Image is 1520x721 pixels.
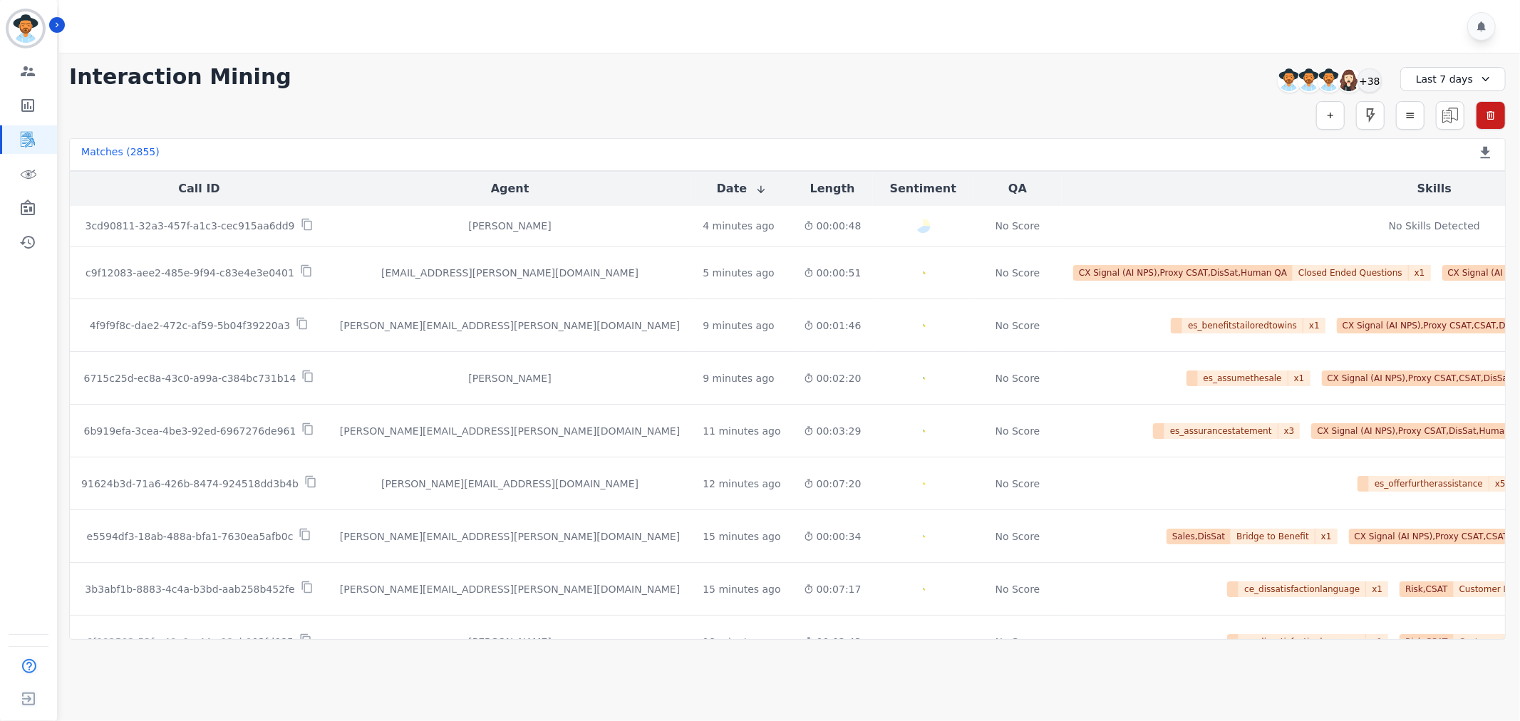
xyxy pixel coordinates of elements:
[340,529,680,544] div: [PERSON_NAME][EMAIL_ADDRESS][PERSON_NAME][DOMAIN_NAME]
[1315,529,1338,544] span: x 1
[9,11,43,46] img: Bordered avatar
[1366,634,1388,650] span: x 1
[1389,219,1480,233] div: No Skills Detected
[996,371,1040,385] div: No Score
[703,219,775,233] div: 4 minutes ago
[340,219,680,233] div: [PERSON_NAME]
[703,477,780,491] div: 12 minutes ago
[1288,370,1310,386] span: x 1
[1164,423,1278,439] span: es_assurancestatement
[1293,265,1409,281] span: Closed Ended Questions
[717,180,767,197] button: Date
[340,635,680,649] div: [PERSON_NAME]
[340,582,680,596] div: [PERSON_NAME][EMAIL_ADDRESS][PERSON_NAME][DOMAIN_NAME]
[1008,180,1027,197] button: QA
[703,635,780,649] div: 18 minutes ago
[703,424,780,438] div: 11 minutes ago
[804,424,862,438] div: 00:03:29
[340,318,680,333] div: [PERSON_NAME][EMAIL_ADDRESS][PERSON_NAME][DOMAIN_NAME]
[1231,529,1315,544] span: Bridge to Benefit
[340,371,680,385] div: [PERSON_NAME]
[804,318,862,333] div: 00:01:46
[340,477,680,491] div: [PERSON_NAME][EMAIL_ADDRESS][DOMAIN_NAME]
[1400,581,1454,597] span: Risk,CSAT
[804,266,862,280] div: 00:00:51
[1358,68,1382,93] div: +38
[1239,634,1366,650] span: ce_dissatisfactionlanguage
[804,582,862,596] div: 00:07:17
[84,424,296,438] p: 6b919efa-3cea-4be3-92ed-6967276de961
[996,424,1040,438] div: No Score
[804,371,862,385] div: 00:02:20
[703,582,780,596] div: 15 minutes ago
[85,582,294,596] p: 3b3abf1b-8883-4c4a-b3bd-aab258b452fe
[996,582,1040,596] div: No Score
[340,266,680,280] div: [EMAIL_ADDRESS][PERSON_NAME][DOMAIN_NAME]
[996,635,1040,649] div: No Score
[703,266,775,280] div: 5 minutes ago
[996,219,1040,233] div: No Score
[1278,423,1301,439] span: x 3
[996,266,1040,280] div: No Score
[86,266,294,280] p: c9f12083-aee2-485e-9f94-c83e4e3e0401
[1167,529,1231,544] span: Sales,DisSat
[87,529,294,544] p: e5594df3-18ab-488a-bfa1-7630ea5afb0c
[86,635,294,649] p: 6f002502-52fe-40e0-a44c-09ab003fd085
[804,477,862,491] div: 00:07:20
[1369,476,1489,492] span: es_offerfurtherassistance
[996,477,1040,491] div: No Score
[340,424,680,438] div: [PERSON_NAME][EMAIL_ADDRESS][PERSON_NAME][DOMAIN_NAME]
[1182,318,1303,333] span: es_benefitstailoredtowins
[81,145,160,165] div: Matches ( 2855 )
[703,529,780,544] div: 15 minutes ago
[90,318,291,333] p: 4f9f9f8c-dae2-472c-af59-5b04f39220a3
[81,477,299,491] p: 91624b3d-71a6-426b-8474-924518dd3b4b
[810,180,855,197] button: Length
[69,64,291,90] h1: Interaction Mining
[84,371,296,385] p: 6715c25d-ec8a-43c0-a99a-c384bc731b14
[1417,180,1452,197] button: Skills
[1303,318,1325,333] span: x 1
[804,219,862,233] div: 00:00:48
[1400,634,1454,650] span: Risk,CSAT
[86,219,295,233] p: 3cd90811-32a3-457f-a1c3-cec915aa6dd9
[1239,581,1366,597] span: ce_dissatisfactionlanguage
[491,180,529,197] button: Agent
[1400,67,1506,91] div: Last 7 days
[1073,265,1293,281] span: CX Signal (AI NPS),Proxy CSAT,DisSat,Human QA
[1366,581,1388,597] span: x 1
[804,635,862,649] div: 00:02:43
[804,529,862,544] div: 00:00:34
[703,318,775,333] div: 9 minutes ago
[703,371,775,385] div: 9 minutes ago
[996,529,1040,544] div: No Score
[996,318,1040,333] div: No Score
[178,180,219,197] button: Call ID
[1489,476,1511,492] span: x 5
[1198,370,1288,386] span: es_assumethesale
[890,180,956,197] button: Sentiment
[1409,265,1431,281] span: x 1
